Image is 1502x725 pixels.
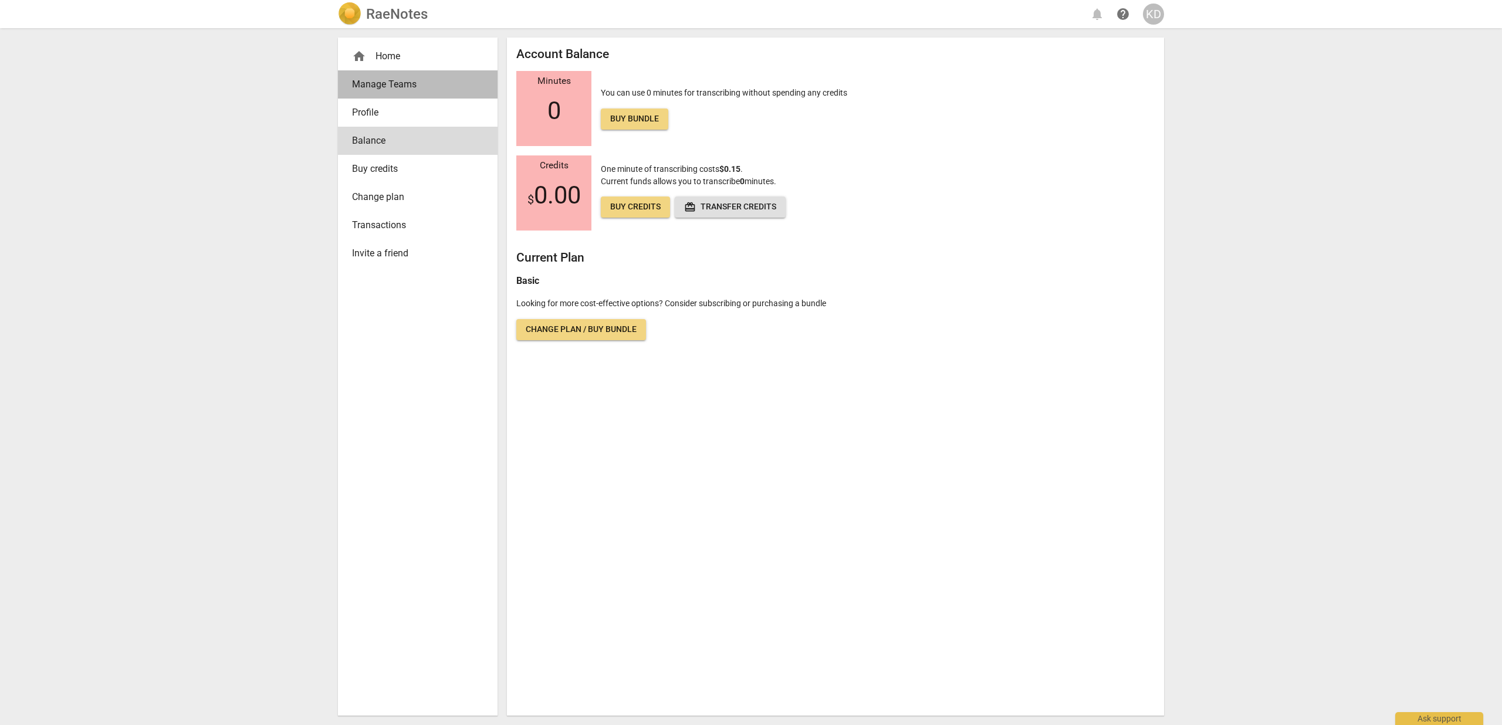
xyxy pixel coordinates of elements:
[338,2,428,26] a: LogoRaeNotes
[516,319,646,340] a: Change plan / Buy bundle
[338,2,361,26] img: Logo
[352,162,474,176] span: Buy credits
[516,250,1155,265] h2: Current Plan
[338,42,498,70] div: Home
[338,211,498,239] a: Transactions
[601,177,776,186] span: Current funds allows you to transcribe minutes.
[352,190,474,204] span: Change plan
[516,161,591,171] div: Credits
[740,177,745,186] b: 0
[352,134,474,148] span: Balance
[338,239,498,267] a: Invite a friend
[527,192,534,206] span: $
[1395,712,1483,725] div: Ask support
[338,99,498,127] a: Profile
[338,155,498,183] a: Buy credits
[352,106,474,120] span: Profile
[601,164,743,174] span: One minute of transcribing costs .
[516,297,1155,310] p: Looking for more cost-effective options? Consider subscribing or purchasing a bundle
[719,164,740,174] b: $0.15
[338,183,498,211] a: Change plan
[352,49,366,63] span: home
[601,197,670,218] a: Buy credits
[1116,7,1130,21] span: help
[527,181,581,209] span: 0.00
[516,76,591,87] div: Minutes
[601,87,847,130] p: You can use 0 minutes for transcribing without spending any credits
[547,97,561,125] span: 0
[684,201,696,213] span: redeem
[352,77,474,92] span: Manage Teams
[352,49,474,63] div: Home
[352,246,474,260] span: Invite a friend
[516,275,539,286] b: Basic
[366,6,428,22] h2: RaeNotes
[526,324,637,336] span: Change plan / Buy bundle
[601,109,668,130] a: Buy bundle
[516,47,1155,62] h2: Account Balance
[675,197,786,218] button: Transfer credits
[338,127,498,155] a: Balance
[352,218,474,232] span: Transactions
[1143,4,1164,25] button: KD
[610,201,661,213] span: Buy credits
[338,70,498,99] a: Manage Teams
[684,201,776,213] span: Transfer credits
[610,113,659,125] span: Buy bundle
[1112,4,1134,25] a: Help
